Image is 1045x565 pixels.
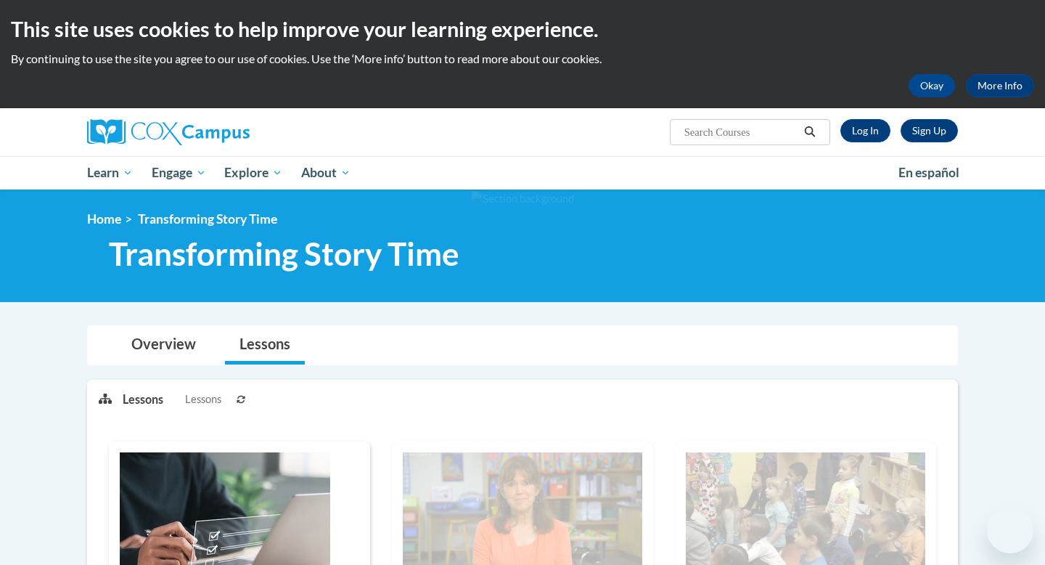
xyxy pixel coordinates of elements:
a: About [292,156,360,190]
p: By continuing to use the site you agree to our use of cookies. Use the ‘More info’ button to read... [11,51,1034,67]
a: Cox Campus [87,119,363,145]
a: Register [901,119,958,142]
span: Lessons [185,391,221,407]
input: Search Courses [683,123,799,141]
img: Cox Campus [87,119,250,145]
p: Lessons [123,391,163,407]
span: Engage [152,164,206,182]
span: Transforming Story Time [109,235,459,273]
img: Section background [471,191,574,207]
h2: This site uses cookies to help improve your learning experience. [11,15,1034,44]
a: Lessons [225,326,305,365]
button: Search [799,123,821,141]
a: More Info [966,74,1034,97]
a: Explore [215,156,292,190]
iframe: Button to launch messaging window [987,507,1033,553]
span: Transforming Story Time [138,211,277,227]
span: Learn [87,164,133,182]
div: Main menu [65,156,980,190]
a: Home [87,211,121,227]
a: Log In [840,119,890,142]
span: En español [898,165,959,180]
a: Overview [117,326,210,365]
a: Engage [142,156,216,190]
span: About [301,164,351,182]
a: Learn [78,156,142,190]
a: En español [889,158,969,188]
span: Explore [224,164,282,182]
button: Okay [909,74,955,97]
